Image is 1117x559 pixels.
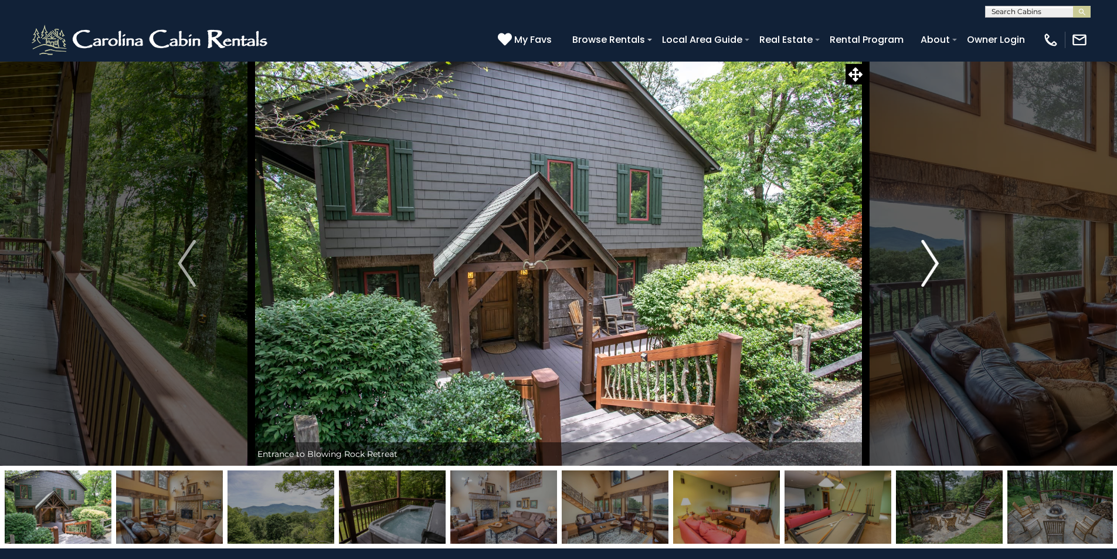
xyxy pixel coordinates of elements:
img: 163264191 [562,470,668,544]
img: phone-regular-white.png [1043,32,1059,48]
img: mail-regular-white.png [1071,32,1088,48]
img: arrow [921,240,939,287]
span: My Favs [514,32,552,47]
button: Next [865,61,994,466]
img: arrow [178,240,195,287]
img: 163264192 [673,470,780,544]
button: Previous [122,61,251,466]
a: Real Estate [753,29,819,50]
a: My Favs [498,32,555,48]
img: 163264189 [228,470,334,544]
a: Local Area Guide [656,29,748,50]
img: 163264195 [5,470,111,544]
img: 163264196 [785,470,891,544]
div: Entrance to Blowing Rock Retreat [252,442,866,466]
img: White-1-2.png [29,22,273,57]
a: About [915,29,956,50]
a: Browse Rentals [566,29,651,50]
img: 163264201 [339,470,446,544]
img: 163264198 [116,470,223,544]
img: 163264190 [450,470,557,544]
a: Owner Login [961,29,1031,50]
a: Rental Program [824,29,909,50]
img: 163264193 [896,470,1003,544]
img: 163264194 [1007,470,1114,544]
